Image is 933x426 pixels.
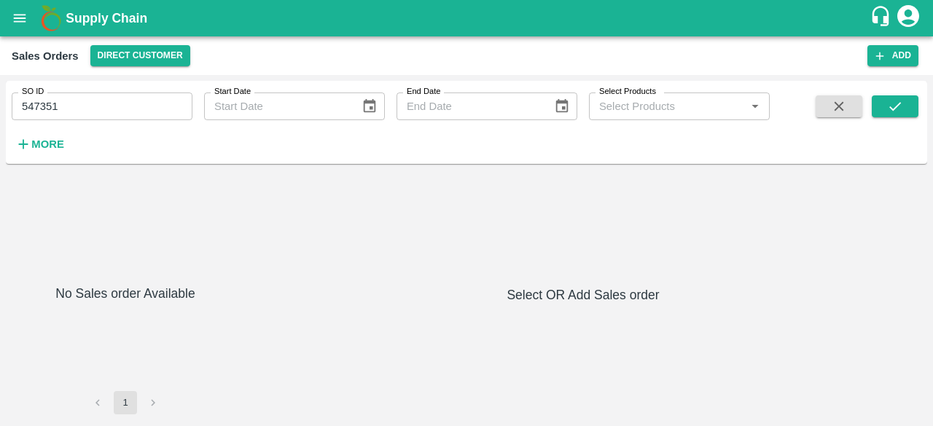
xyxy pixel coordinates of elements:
[245,285,921,305] h6: Select OR Add Sales order
[3,1,36,35] button: open drawer
[397,92,542,120] input: End Date
[90,45,190,66] button: Select DC
[12,47,79,66] div: Sales Orders
[746,97,765,116] button: Open
[407,86,440,98] label: End Date
[31,138,64,150] strong: More
[12,132,68,157] button: More
[214,86,251,98] label: Start Date
[204,92,350,120] input: Start Date
[114,391,137,414] button: page 1
[356,92,383,120] button: Choose date
[36,4,66,33] img: logo
[870,5,895,31] div: customer-support
[593,97,741,116] input: Select Products
[867,45,918,66] button: Add
[895,3,921,33] div: account of current user
[548,92,576,120] button: Choose date
[84,391,167,414] nav: pagination navigation
[12,92,192,120] input: Enter SO ID
[599,86,656,98] label: Select Products
[66,11,147,25] b: Supply Chain
[22,86,44,98] label: SO ID
[66,8,870,28] a: Supply Chain
[55,283,195,391] h6: No Sales order Available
